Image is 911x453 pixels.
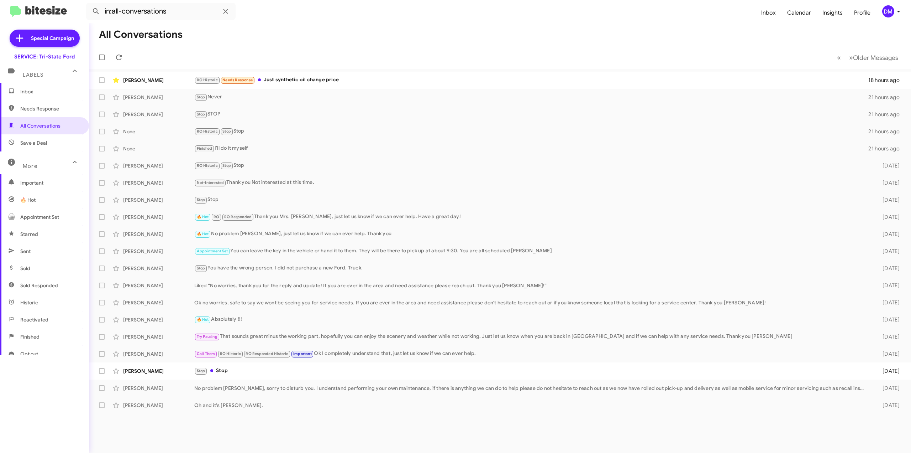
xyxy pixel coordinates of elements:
div: [PERSON_NAME] [123,316,194,323]
div: [PERSON_NAME] [123,94,194,101]
nav: Page navigation example [833,50,902,65]
input: Search [86,3,236,20]
div: [PERSON_NAME] [123,402,194,409]
div: [PERSON_NAME] [123,179,194,186]
a: Insights [817,2,848,23]
div: 21 hours ago [868,94,905,101]
div: Stop [194,196,869,204]
div: Ok no worries, safe to say we wont be seeing you for service needs. If you are ever in the area a... [194,299,869,306]
div: SERVICE: Tri-State Ford [14,53,75,60]
span: Special Campaign [31,35,74,42]
div: Thank you Not interested at this time. [194,179,869,187]
span: Not-Interested [197,180,224,185]
span: Finished [197,146,212,151]
span: More [23,163,37,169]
span: RO Historic [197,129,218,134]
span: Stop [222,129,231,134]
span: Call Them [197,351,215,356]
div: [PERSON_NAME] [123,350,194,357]
span: Inbox [755,2,781,23]
div: [PERSON_NAME] [123,231,194,238]
span: RO Historic [220,351,241,356]
div: Ok I completely understand that, just let us know if we can ever help. [194,350,869,358]
span: Needs Response [222,78,253,82]
div: DM [882,5,894,17]
div: [PERSON_NAME] [123,367,194,375]
button: DM [876,5,903,17]
div: [DATE] [869,316,905,323]
div: 21 hours ago [868,128,905,135]
div: 18 hours ago [868,77,905,84]
div: I'll do it myself [194,144,868,153]
button: Next [845,50,902,65]
span: Stop [197,95,205,99]
span: All Conversations [20,122,60,129]
div: [PERSON_NAME] [123,385,194,392]
div: 21 hours ago [868,111,905,118]
span: Sent [20,248,31,255]
span: Inbox [20,88,81,95]
span: Important [20,179,81,186]
span: Save a Deal [20,139,47,146]
span: RO Historic [197,78,218,82]
span: » [849,53,853,62]
div: [DATE] [869,299,905,306]
div: Stop [194,161,869,170]
span: Starred [20,231,38,238]
h1: All Conversations [99,29,183,40]
div: [DATE] [869,213,905,221]
span: RO Historic [197,163,218,168]
div: 21 hours ago [868,145,905,152]
div: STOP [194,110,868,118]
div: [DATE] [869,350,905,357]
div: [DATE] [869,179,905,186]
span: Older Messages [853,54,898,62]
span: 🔥 Hot [197,215,209,219]
div: [DATE] [869,385,905,392]
div: None [123,128,194,135]
div: [DATE] [869,367,905,375]
div: Stop [194,127,868,135]
span: 🔥 Hot [197,317,209,322]
div: No problem [PERSON_NAME], sorry to disturb you. I understand performing your own maintenance, if ... [194,385,869,392]
div: No problem [PERSON_NAME], just let us know if we can ever help. Thank you [194,230,869,238]
div: [PERSON_NAME] [123,77,194,84]
div: Thank you Mrs. [PERSON_NAME], just let us know if we can ever help. Have a great day! [194,213,869,221]
div: [DATE] [869,231,905,238]
div: [DATE] [869,265,905,272]
div: Stop [194,367,869,375]
div: [DATE] [869,282,905,289]
span: Stop [197,266,205,271]
a: Profile [848,2,876,23]
div: Never [194,93,868,101]
div: You have the wrong person. I did not purchase a new Ford. Truck. [194,264,869,272]
span: Stop [222,163,231,168]
div: [PERSON_NAME] [123,299,194,306]
span: Reactivated [20,316,48,323]
div: [PERSON_NAME] [123,282,194,289]
div: Just synthetic oil change price [194,76,868,84]
span: Opt out [20,350,38,357]
div: [DATE] [869,333,905,340]
div: [PERSON_NAME] [123,162,194,169]
div: [DATE] [869,402,905,409]
div: None [123,145,194,152]
span: Labels [23,72,43,78]
div: [DATE] [869,248,905,255]
a: Calendar [781,2,817,23]
div: Absolutely !!! [194,315,869,324]
div: Liked “No worries, thank you for the reply and update! If you are ever in the area and need assis... [194,282,869,289]
div: [PERSON_NAME] [123,265,194,272]
span: 🔥 Hot [197,232,209,236]
span: Important [293,351,312,356]
div: [DATE] [869,162,905,169]
span: Stop [197,369,205,373]
div: [PERSON_NAME] [123,196,194,204]
div: [PERSON_NAME] [123,111,194,118]
div: [DATE] [869,196,905,204]
button: Previous [833,50,845,65]
div: [PERSON_NAME] [123,248,194,255]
